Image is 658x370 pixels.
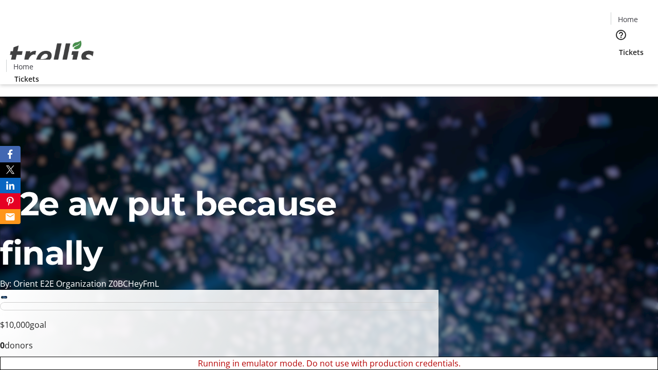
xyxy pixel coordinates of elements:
[611,58,631,78] button: Cart
[611,25,631,45] button: Help
[619,47,644,58] span: Tickets
[611,14,644,25] a: Home
[7,61,40,72] a: Home
[13,61,33,72] span: Home
[618,14,638,25] span: Home
[611,47,652,58] a: Tickets
[14,73,39,84] span: Tickets
[6,73,47,84] a: Tickets
[6,29,98,81] img: Orient E2E Organization Z0BCHeyFmL's Logo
